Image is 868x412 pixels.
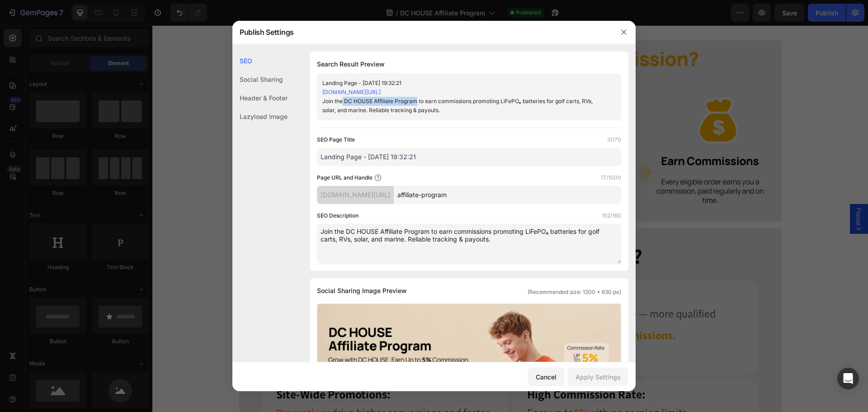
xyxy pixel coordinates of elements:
div: Open Intercom Messenger [837,368,859,389]
strong: Site-Wide Promotions: [124,361,238,376]
strong: 5% [421,380,436,394]
div: Publish Settings [232,20,612,44]
button: Cancel [528,368,564,386]
span: From home to outdoors, trusted across golf carts, RVs, and off-grid systems. High demand, [124,281,320,339]
input: Handle [394,186,621,204]
span: (Recommended size: 1200 x 630 px) [528,288,621,296]
label: 17/1000 [601,173,621,182]
button: Apply Settings [568,368,628,386]
strong: Promotions [124,380,179,394]
div: Header & Footer [232,89,288,107]
strong: high conversions [164,324,245,339]
div: Social Sharing [232,70,288,89]
label: 31/70 [607,135,621,144]
strong: Low Complaint Rate: [375,261,482,277]
strong: more commissions. [432,303,524,317]
h2: Why Partner with DC HOUSE? [87,217,629,246]
label: Page URL and Handle [317,173,373,182]
p: Earn up to with no earning limits. [375,376,592,398]
div: Join the DC HOUSE Affiliate Program to earn commissions promoting LiFePO₄ batteries for golf cart... [322,97,601,115]
a: [DOMAIN_NAME][URL] [322,89,381,95]
div: Landing Page - [DATE] 19:32:21 [322,79,601,88]
span: Popup 3 [702,182,711,205]
label: SEO Description [317,211,359,220]
div: Cancel [536,372,557,382]
strong: High Commission Rate: [375,361,493,376]
p: Protect our brand image — more qualified orders mean [375,277,592,321]
div: Lazyload Image [232,107,288,126]
span: Social Sharing Image Preview [317,285,407,296]
label: SEO Page Title [317,135,355,144]
label: 152/160 [602,211,621,220]
div: Apply Settings [576,372,621,382]
strong: Top Conversion Rate： [124,261,240,277]
div: SEO [232,52,288,70]
input: Title [317,148,621,166]
h1: Search Result Preview [317,59,621,70]
img: Affiliate marketing guide – How to get started and earn commission in 4 simple steps with DC HOUS... [87,15,629,196]
span: . [245,324,248,339]
div: [DOMAIN_NAME][URL] [317,186,394,204]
